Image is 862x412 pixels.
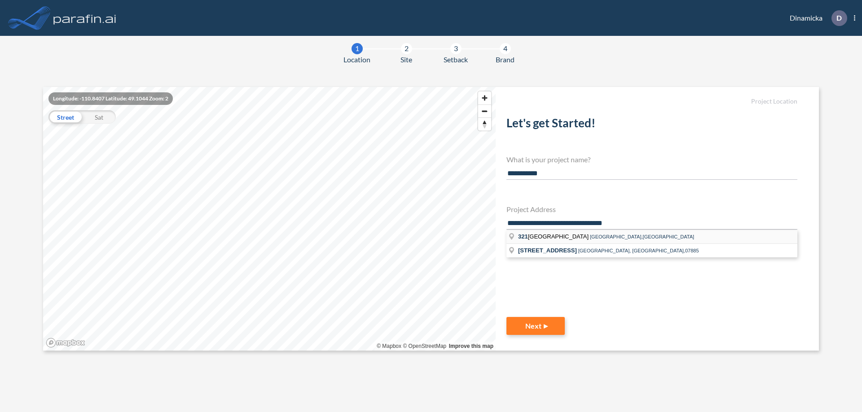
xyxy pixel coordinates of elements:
h4: What is your project name? [506,155,797,164]
span: Site [400,54,412,65]
div: 4 [500,43,511,54]
span: Setback [444,54,468,65]
p: D [836,14,842,22]
h5: Project Location [506,98,797,105]
button: Zoom out [478,104,491,117]
span: 321 [518,233,528,240]
canvas: Map [43,87,496,351]
div: Dinamicka [776,10,855,26]
span: [GEOGRAPHIC_DATA],[GEOGRAPHIC_DATA] [590,234,694,239]
span: Brand [496,54,515,65]
span: [STREET_ADDRESS] [518,247,577,254]
button: Next [506,317,565,335]
h2: Let's get Started! [506,116,797,134]
img: logo [52,9,118,27]
div: Street [48,110,82,124]
span: [GEOGRAPHIC_DATA] [518,233,590,240]
div: 2 [401,43,412,54]
span: Location [343,54,370,65]
button: Reset bearing to north [478,117,491,130]
div: 3 [450,43,462,54]
div: Longitude: -110.8407 Latitude: 49.1044 Zoom: 2 [48,92,173,105]
div: 1 [352,43,363,54]
div: Sat [82,110,116,124]
a: Improve this map [449,343,493,349]
a: Mapbox homepage [46,338,85,348]
span: [GEOGRAPHIC_DATA], [GEOGRAPHIC_DATA],07885 [578,248,699,253]
a: Mapbox [377,343,401,349]
button: Zoom in [478,91,491,104]
a: OpenStreetMap [403,343,446,349]
h4: Project Address [506,205,797,213]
